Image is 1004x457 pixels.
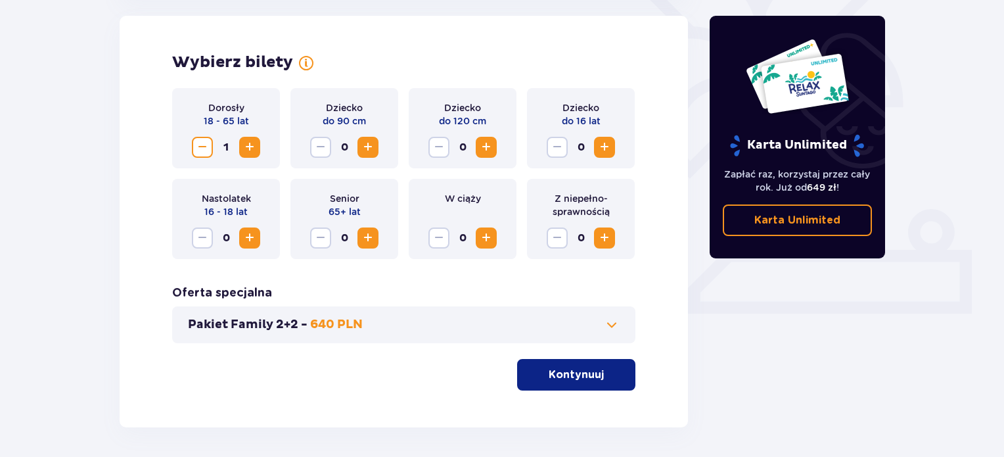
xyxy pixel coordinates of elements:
span: 0 [570,228,591,249]
span: 1 [216,137,237,158]
button: Pakiet Family 2+2 -640 PLN [188,317,620,333]
p: Kontynuuj [549,368,604,382]
span: 649 zł [807,182,836,193]
button: Kontynuuj [517,359,635,391]
h2: Wybierz bilety [172,53,293,72]
button: Zmniejsz [192,137,213,158]
button: Zmniejsz [547,137,568,158]
p: do 16 lat [562,114,601,128]
button: Zmniejsz [547,228,568,249]
span: 0 [570,137,591,158]
p: Pakiet Family 2+2 - [188,317,308,333]
h3: Oferta specjalna [172,285,272,301]
p: Z niepełno­sprawnością [537,192,624,218]
p: Nastolatek [202,192,251,205]
p: Dorosły [208,101,244,114]
span: 0 [334,228,355,249]
p: Dziecko [444,101,481,114]
p: Zapłać raz, korzystaj przez cały rok. Już od ! [723,168,873,194]
a: Karta Unlimited [723,204,873,236]
span: 0 [452,228,473,249]
button: Zmniejsz [192,228,213,249]
span: 0 [452,137,473,158]
p: Dziecko [326,101,363,114]
span: 0 [334,137,355,158]
p: Karta Unlimited [729,134,865,157]
button: Zwiększ [239,137,260,158]
p: do 120 cm [439,114,486,128]
p: W ciąży [445,192,481,205]
button: Zwiększ [239,228,260,249]
p: 640 PLN [310,317,363,333]
button: Zwiększ [594,137,615,158]
p: Karta Unlimited [754,213,840,228]
button: Zwiększ [476,228,497,249]
p: 16 - 18 lat [204,205,248,218]
button: Zmniejsz [428,228,449,249]
button: Zmniejsz [310,137,331,158]
p: 65+ lat [329,205,361,218]
button: Zwiększ [476,137,497,158]
button: Zmniejsz [428,137,449,158]
img: Dwie karty całoroczne do Suntago z napisem 'UNLIMITED RELAX', na białym tle z tropikalnymi liśćmi... [745,38,850,114]
button: Zmniejsz [310,228,331,249]
p: do 90 cm [323,114,366,128]
button: Zwiększ [357,137,378,158]
p: Senior [330,192,359,205]
p: 18 - 65 lat [204,114,249,128]
p: Dziecko [562,101,599,114]
button: Zwiększ [357,228,378,249]
button: Zwiększ [594,228,615,249]
span: 0 [216,228,237,249]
